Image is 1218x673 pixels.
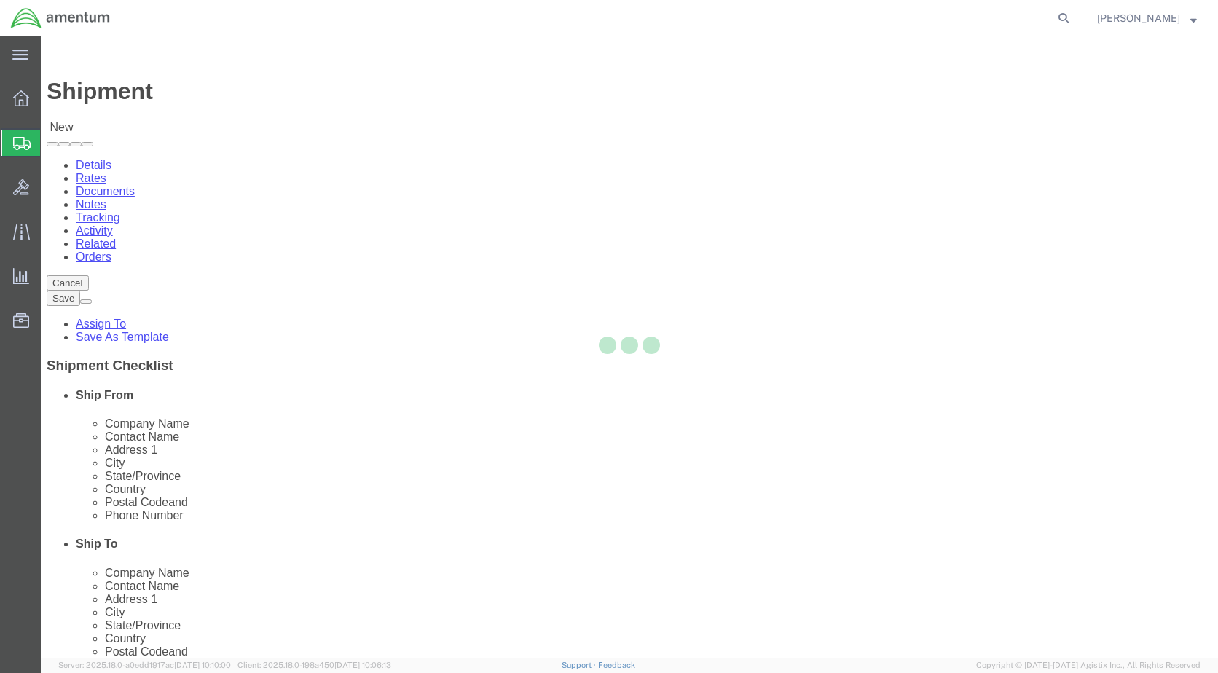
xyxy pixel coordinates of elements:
img: logo [10,7,111,29]
span: [DATE] 10:10:00 [174,661,231,669]
span: Client: 2025.18.0-198a450 [237,661,391,669]
a: Feedback [598,661,635,669]
span: [DATE] 10:06:13 [334,661,391,669]
span: Copyright © [DATE]-[DATE] Agistix Inc., All Rights Reserved [976,659,1201,672]
a: Support [562,661,598,669]
span: Server: 2025.18.0-a0edd1917ac [58,661,231,669]
span: David Jurado [1097,10,1180,26]
button: [PERSON_NAME] [1096,9,1198,27]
